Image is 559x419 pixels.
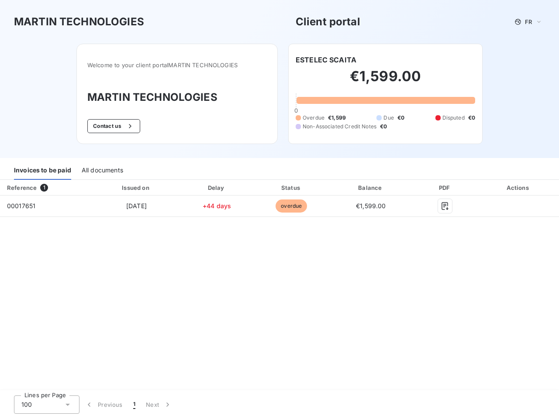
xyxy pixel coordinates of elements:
[296,55,356,65] h6: ESTELEC SCAITA
[296,14,360,30] h3: Client portal
[414,183,476,192] div: PDF
[14,161,71,180] div: Invoices to be paid
[442,114,465,122] span: Disputed
[328,114,346,122] span: €1,599
[380,123,387,131] span: €0
[296,68,475,94] h2: €1,599.00
[21,400,32,409] span: 100
[276,199,307,213] span: overdue
[126,202,147,209] span: [DATE]
[480,183,557,192] div: Actions
[7,202,35,209] span: 00017651
[87,89,267,105] h3: MARTIN TECHNOLOGIES
[128,395,141,414] button: 1
[525,18,532,25] span: FR
[303,123,376,131] span: Non-Associated Credit Notes
[79,395,128,414] button: Previous
[203,202,231,209] span: +44 days
[383,114,393,122] span: Due
[40,184,48,192] span: 1
[182,183,252,192] div: Delay
[141,395,177,414] button: Next
[303,114,324,122] span: Overdue
[87,62,267,69] span: Welcome to your client portal MARTIN TECHNOLOGIES
[331,183,411,192] div: Balance
[82,161,123,180] div: All documents
[94,183,179,192] div: Issued on
[356,202,386,209] span: €1,599.00
[87,119,140,133] button: Contact us
[133,400,135,409] span: 1
[294,107,298,114] span: 0
[14,14,144,30] h3: MARTIN TECHNOLOGIES
[468,114,475,122] span: €0
[7,184,37,191] div: Reference
[255,183,328,192] div: Status
[397,114,404,122] span: €0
